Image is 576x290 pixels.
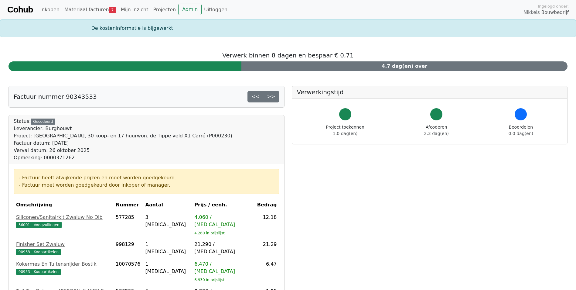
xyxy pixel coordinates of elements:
div: Afcoderen [424,124,449,137]
a: Materiaal facturen7 [62,4,118,16]
span: 0.0 dag(en) [509,131,533,136]
div: 1 [MEDICAL_DATA] [145,241,189,255]
div: 4.060 / [MEDICAL_DATA] [194,214,252,228]
a: << [247,91,264,102]
span: 1.0 dag(en) [333,131,357,136]
a: Finisher Set Zwaluw90953 - Koopartikelen [16,241,111,255]
div: Siliconen/Sanitairkit Zwaluw No Dlb [16,214,111,221]
div: Leverancier: Burghouwt [14,125,232,132]
th: Aantal [143,199,192,211]
td: 10070576 [113,258,143,285]
a: Admin [178,4,202,15]
td: 577285 [113,211,143,238]
div: Project: [GEOGRAPHIC_DATA], 30 koop- en 17 huurwon. de Tippe veld X1 Carré (P000230) [14,132,232,140]
span: 90953 - Koopartikelen [16,269,61,275]
div: 4.7 dag(en) over [241,61,567,71]
div: - Factuur moet worden goedgekeurd door inkoper of manager. [19,181,274,189]
a: Uitloggen [202,4,230,16]
th: Nummer [113,199,143,211]
span: 36001 - Voegvullingen [16,222,62,228]
td: 12.18 [255,211,279,238]
sub: 6.930 in prijslijst [194,278,224,282]
h5: Verwerk binnen 8 dagen en bespaar € 0,71 [9,52,567,59]
div: 21.290 / [MEDICAL_DATA] [194,241,252,255]
div: Verval datum: 26 oktober 2025 [14,147,232,154]
span: 7 [109,7,116,13]
div: Factuur datum: [DATE] [14,140,232,147]
td: 6.47 [255,258,279,285]
span: Nikkels Bouwbedrijf [523,9,569,16]
th: Omschrijving [14,199,113,211]
div: Project toekennen [326,124,364,137]
div: - Factuur heeft afwijkende prijzen en moet worden goedgekeurd. [19,174,274,181]
th: Bedrag [255,199,279,211]
div: Kokermes En Tuitensnijder Bostik [16,261,111,268]
div: 6.470 / [MEDICAL_DATA] [194,261,252,275]
a: Mijn inzicht [118,4,151,16]
a: Cohub [7,2,33,17]
div: De kosteninformatie is bijgewerkt [88,25,489,32]
span: Ingelogd onder: [538,3,569,9]
div: 1 [MEDICAL_DATA] [145,261,189,275]
a: Projecten [151,4,178,16]
span: 2.3 dag(en) [424,131,449,136]
td: 998129 [113,238,143,258]
h5: Factuur nummer 90343533 [14,93,97,100]
a: Kokermes En Tuitensnijder Bostik90953 - Koopartikelen [16,261,111,275]
th: Prijs / eenh. [192,199,255,211]
td: 21.29 [255,238,279,258]
div: Status: [14,118,232,161]
a: Siliconen/Sanitairkit Zwaluw No Dlb36001 - Voegvullingen [16,214,111,228]
div: Finisher Set Zwaluw [16,241,111,248]
sub: 4.260 in prijslijst [194,231,224,235]
a: >> [263,91,279,102]
div: Beoordelen [509,124,533,137]
h5: Verwerkingstijd [297,88,563,96]
a: Inkopen [38,4,62,16]
div: Opmerking: 0000371262 [14,154,232,161]
div: 3 [MEDICAL_DATA] [145,214,189,228]
span: 90953 - Koopartikelen [16,249,61,255]
div: Gecodeerd [31,119,55,125]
